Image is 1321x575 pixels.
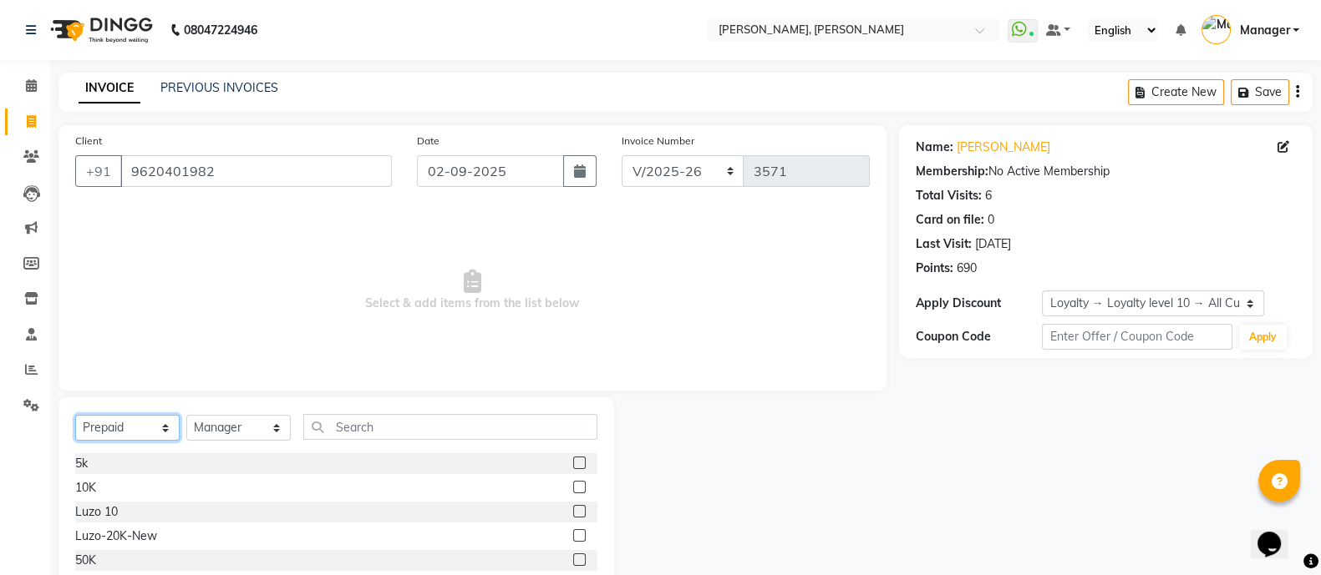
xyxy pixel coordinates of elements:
[916,139,953,156] div: Name:
[120,155,392,187] input: Search by Name/Mobile/Email/Code
[75,527,157,545] div: Luzo-20K-New
[75,552,96,569] div: 50K
[160,80,278,95] a: PREVIOUS INVOICES
[916,163,988,180] div: Membership:
[916,235,972,253] div: Last Visit:
[975,235,1011,253] div: [DATE]
[1239,325,1287,350] button: Apply
[1128,79,1224,105] button: Create New
[1202,15,1231,44] img: Manager
[916,260,953,277] div: Points:
[916,211,984,229] div: Card on file:
[1042,324,1232,350] input: Enter Offer / Coupon Code
[303,414,597,440] input: Search
[957,139,1050,156] a: [PERSON_NAME]
[75,479,96,497] div: 10K
[417,134,439,149] label: Date
[43,7,157,53] img: logo
[1251,508,1304,558] iframe: chat widget
[916,295,1043,312] div: Apply Discount
[916,163,1296,180] div: No Active Membership
[184,7,257,53] b: 08047224946
[916,328,1043,346] div: Coupon Code
[957,260,977,277] div: 690
[916,187,982,204] div: Total Visits:
[75,134,102,149] label: Client
[79,73,140,103] a: INVOICE
[1239,22,1289,39] span: Manager
[75,503,118,521] div: Luzo 10
[988,211,994,229] div: 0
[985,187,992,204] div: 6
[75,155,122,187] button: +91
[1231,79,1289,105] button: Save
[75,455,88,472] div: 5k
[75,207,870,374] span: Select & add items from the list below
[622,134,694,149] label: Invoice Number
